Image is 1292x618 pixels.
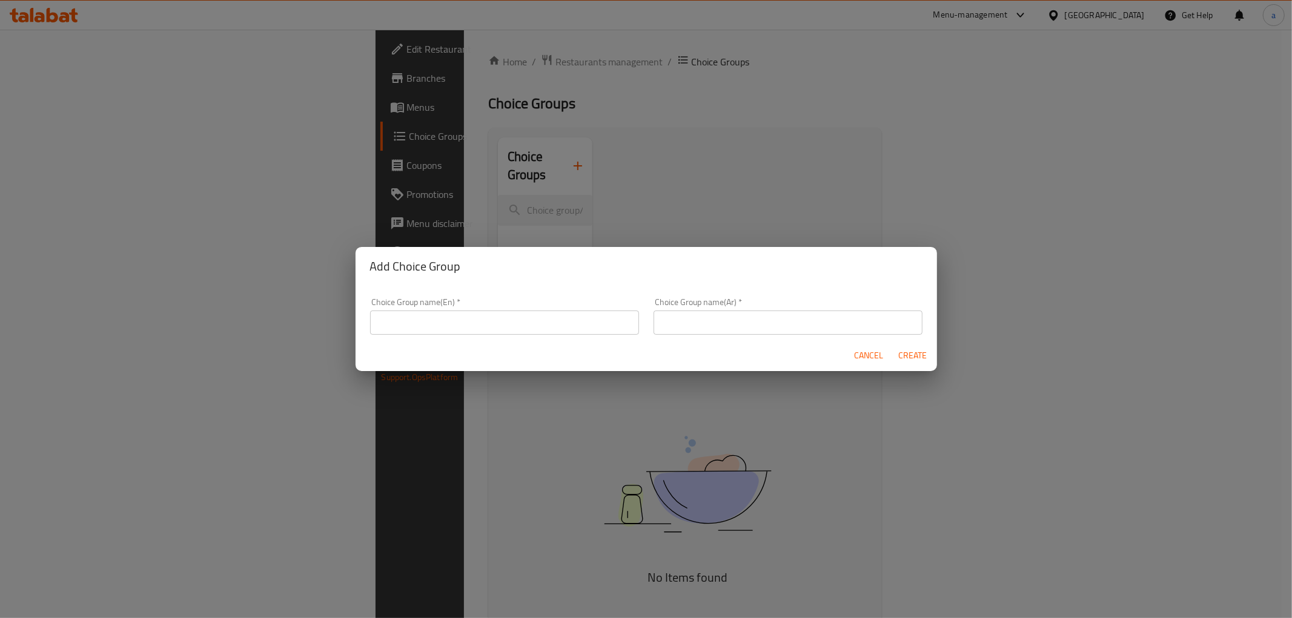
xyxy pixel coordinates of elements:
[850,344,889,367] button: Cancel
[370,257,923,276] h2: Add Choice Group
[898,348,927,363] span: Create
[893,344,932,367] button: Create
[654,311,923,335] input: Please enter Choice Group name(ar)
[370,311,639,335] input: Please enter Choice Group name(en)
[855,348,884,363] span: Cancel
